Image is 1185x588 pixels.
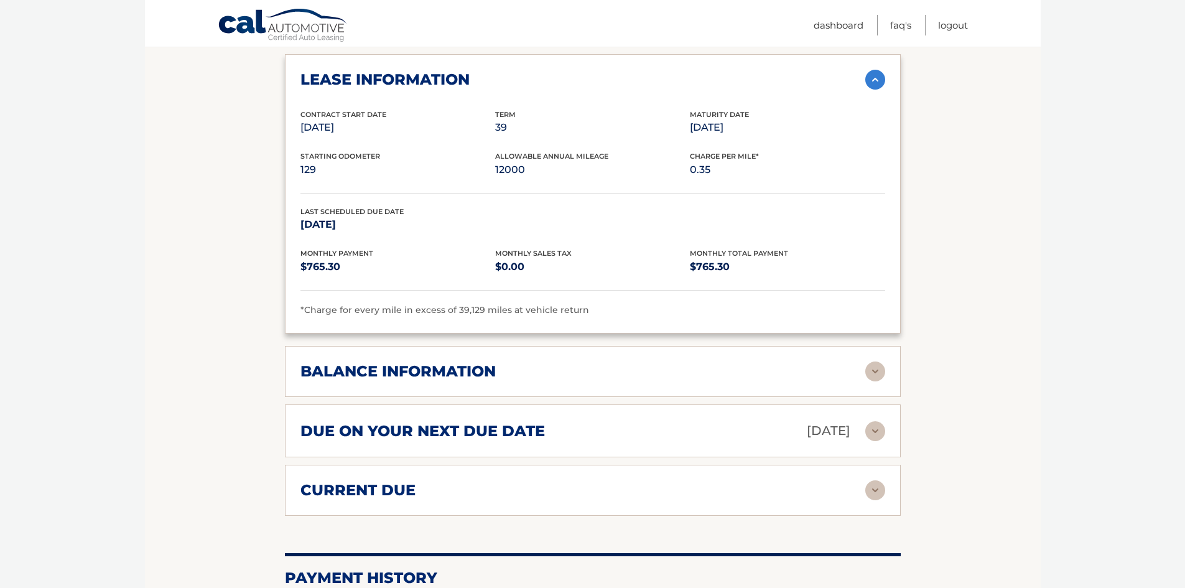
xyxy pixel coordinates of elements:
a: Cal Automotive [218,8,348,44]
span: *Charge for every mile in excess of 39,129 miles at vehicle return [300,304,589,315]
h2: balance information [300,362,496,381]
p: [DATE] [690,119,885,136]
p: 39 [495,119,690,136]
img: accordion-rest.svg [865,480,885,500]
span: Term [495,110,516,119]
h2: lease information [300,70,470,89]
h2: current due [300,481,416,500]
a: Logout [938,15,968,35]
p: [DATE] [300,216,495,233]
span: Maturity Date [690,110,749,119]
p: $0.00 [495,258,690,276]
p: 12000 [495,161,690,179]
p: $765.30 [300,258,495,276]
span: Contract Start Date [300,110,386,119]
img: accordion-active.svg [865,70,885,90]
h2: Payment History [285,569,901,587]
p: [DATE] [807,420,850,442]
a: FAQ's [890,15,911,35]
p: $765.30 [690,258,885,276]
span: Monthly Sales Tax [495,249,572,258]
span: Starting Odometer [300,152,380,161]
h2: due on your next due date [300,422,545,441]
img: accordion-rest.svg [865,362,885,381]
span: Last Scheduled Due Date [300,207,404,216]
span: Monthly Total Payment [690,249,788,258]
a: Dashboard [814,15,863,35]
span: Charge Per Mile* [690,152,759,161]
span: Allowable Annual Mileage [495,152,608,161]
p: [DATE] [300,119,495,136]
span: Monthly Payment [300,249,373,258]
p: 129 [300,161,495,179]
img: accordion-rest.svg [865,421,885,441]
p: 0.35 [690,161,885,179]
